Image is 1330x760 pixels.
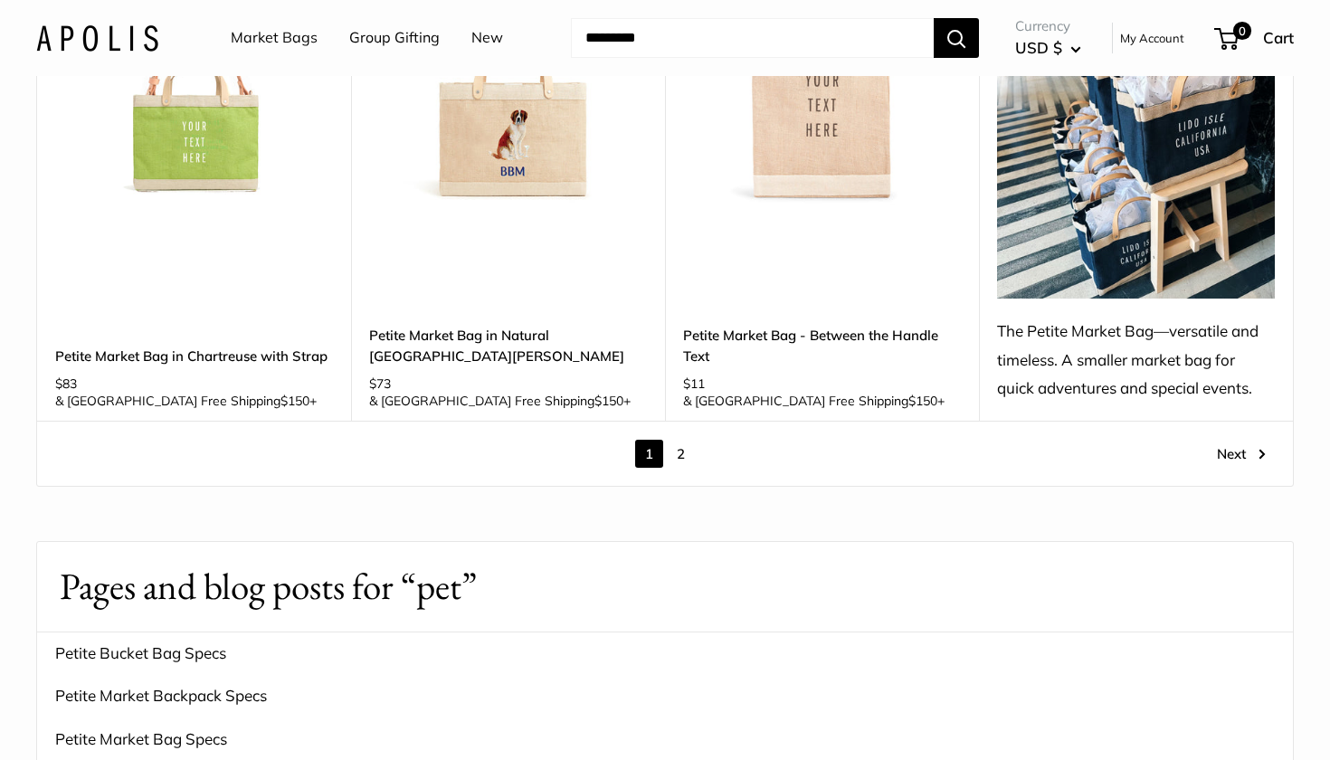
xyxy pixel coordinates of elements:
[667,440,695,468] a: 2
[471,24,503,52] a: New
[1015,38,1062,57] span: USD $
[37,674,1293,717] a: Petite Market Backpack Specs
[635,440,663,468] span: 1
[36,24,158,51] img: Apolis
[997,317,1275,403] div: The Petite Market Bag—versatile and timeless. A smaller market bag for quick adventures and speci...
[1015,14,1081,39] span: Currency
[369,325,647,367] a: Petite Market Bag in Natural [GEOGRAPHIC_DATA][PERSON_NAME]
[37,632,1293,675] a: Petite Bucket Bag Specs
[1216,24,1294,52] a: 0 Cart
[1263,28,1294,47] span: Cart
[369,394,631,407] span: & [GEOGRAPHIC_DATA] Free Shipping +
[934,18,979,58] button: Search
[1233,22,1251,40] span: 0
[571,18,934,58] input: Search...
[280,393,309,409] span: $150
[683,325,961,367] a: Petite Market Bag - Between the Handle Text
[1015,33,1081,62] button: USD $
[1217,440,1266,468] a: Next
[594,393,623,409] span: $150
[683,394,945,407] span: & [GEOGRAPHIC_DATA] Free Shipping +
[55,346,333,366] a: Petite Market Bag in Chartreuse with Strap
[1120,27,1184,49] a: My Account
[369,375,391,392] span: $73
[55,375,77,392] span: $83
[60,560,1270,613] h1: Pages and blog posts for “pet”
[231,24,318,52] a: Market Bags
[683,375,705,392] span: $11
[349,24,440,52] a: Group Gifting
[908,393,937,409] span: $150
[55,394,317,407] span: & [GEOGRAPHIC_DATA] Free Shipping +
